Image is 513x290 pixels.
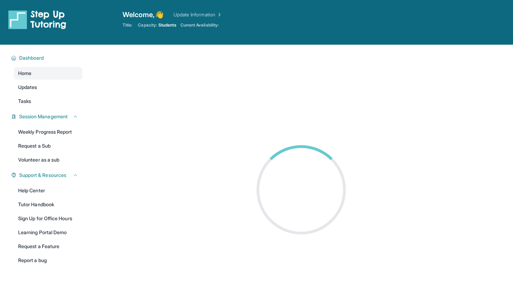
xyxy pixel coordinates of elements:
[14,67,82,80] a: Home
[14,81,82,94] a: Updates
[14,254,82,267] a: Report a bug
[173,11,222,18] a: Update Information
[14,198,82,211] a: Tutor Handbook
[14,140,82,152] a: Request a Sub
[122,10,164,20] span: Welcome, 👋
[14,154,82,166] a: Volunteer as a sub
[138,22,157,28] span: Capacity:
[158,22,176,28] span: Students
[16,113,78,120] button: Session Management
[14,184,82,197] a: Help Center
[14,95,82,107] a: Tasks
[14,226,82,239] a: Learning Portal Demo
[16,54,78,61] button: Dashboard
[18,70,31,77] span: Home
[18,98,31,105] span: Tasks
[14,240,82,253] a: Request a Feature
[19,172,66,179] span: Support & Resources
[8,10,66,29] img: logo
[180,22,219,28] span: Current Availability:
[215,11,222,18] img: Chevron Right
[19,113,68,120] span: Session Management
[122,22,132,28] span: Title:
[16,172,78,179] button: Support & Resources
[19,54,44,61] span: Dashboard
[14,126,82,138] a: Weekly Progress Report
[18,84,37,91] span: Updates
[14,212,82,225] a: Sign Up for Office Hours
